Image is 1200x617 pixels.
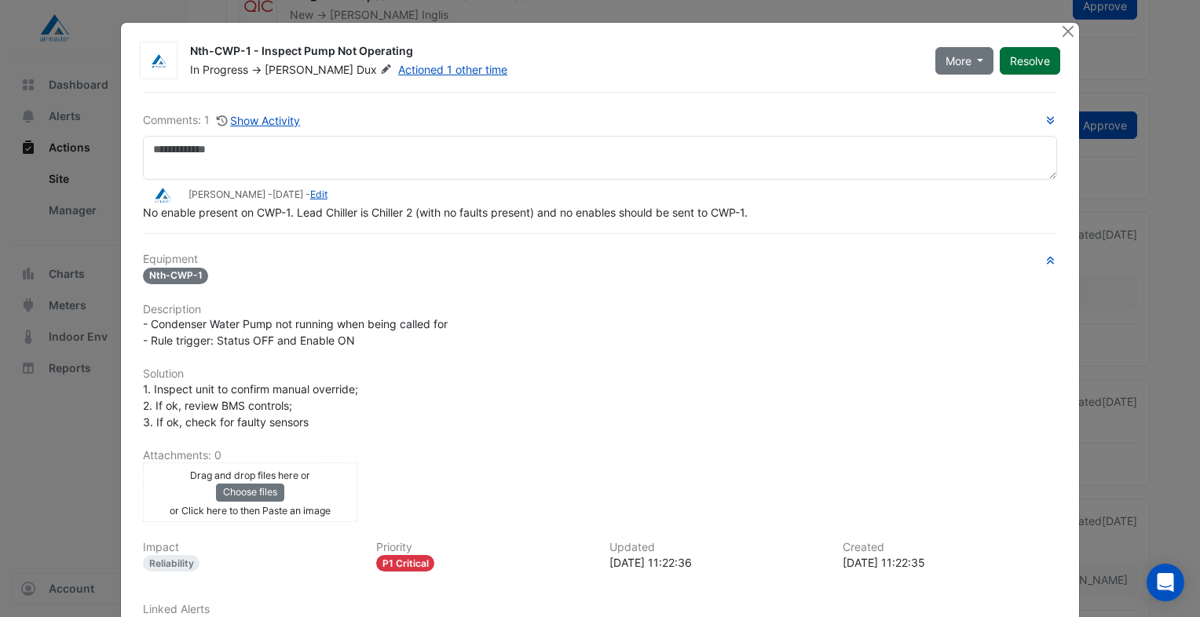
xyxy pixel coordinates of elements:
[398,63,507,76] a: Actioned 1 other time
[188,188,327,202] small: [PERSON_NAME] - -
[190,469,310,481] small: Drag and drop files here or
[143,206,748,219] span: No enable present on CWP-1. Lead Chiller is Chiller 2 (with no faults present) and no enables sho...
[143,111,302,130] div: Comments: 1
[273,188,303,200] span: 2025-09-16 11:22:36
[141,53,177,69] img: Airmaster Australia
[1147,564,1184,601] div: Open Intercom Messenger
[357,62,395,78] span: Dux
[190,43,916,62] div: Nth-CWP-1 - Inspect Pump Not Operating
[1000,47,1060,75] button: Resolve
[265,63,353,76] span: [PERSON_NAME]
[143,317,448,347] span: - Condenser Water Pump not running when being called for - Rule trigger: Status OFF and Enable ON
[935,47,994,75] button: More
[609,554,824,571] div: [DATE] 11:22:36
[143,268,209,284] span: Nth-CWP-1
[376,541,591,554] h6: Priority
[143,187,182,204] img: Airmaster Australia
[143,449,1057,462] h6: Attachments: 0
[310,188,327,200] a: Edit
[843,554,1057,571] div: [DATE] 11:22:35
[376,555,435,571] div: P1 Critical
[143,382,361,429] span: 1. Inspect unit to confirm manual override; 2. If ok, review BMS controls; 3. If ok, check for fa...
[609,541,824,554] h6: Updated
[143,303,1057,316] h6: Description
[143,555,200,571] div: Reliability
[190,63,248,76] span: In Progress
[143,603,1057,616] h6: Linked Alerts
[143,253,1057,266] h6: Equipment
[170,505,331,517] small: or Click here to then Paste an image
[143,541,357,554] h6: Impact
[216,111,302,130] button: Show Activity
[143,367,1057,381] h6: Solution
[1059,23,1076,39] button: Close
[251,63,262,76] span: ->
[946,53,971,69] span: More
[843,541,1057,554] h6: Created
[216,484,284,501] button: Choose files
